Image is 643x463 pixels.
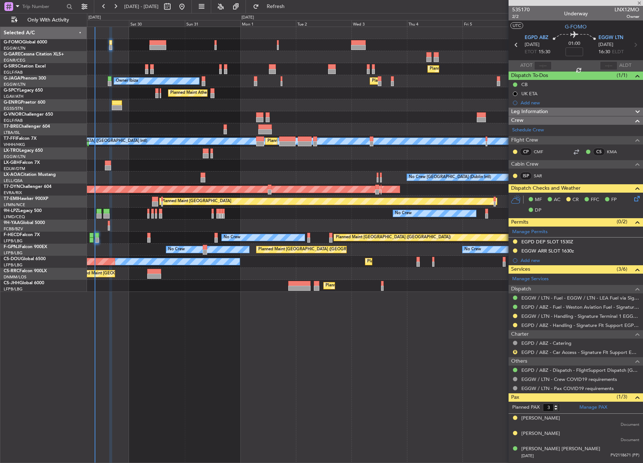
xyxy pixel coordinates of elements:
[4,76,46,81] a: G-JAGAPhenom 300
[534,148,550,155] a: CMF
[8,14,79,26] button: Only With Activity
[351,20,407,27] div: Wed 3
[512,404,540,411] label: Planned PAX
[4,88,19,93] span: G-SPCY
[4,257,46,261] a: CS-DOUGlobal 6500
[4,286,23,292] a: LFPB/LBG
[4,76,20,81] span: G-JAGA
[463,20,518,27] div: Fri 5
[4,142,25,147] a: VHHH/HKG
[4,178,23,184] a: LELL/QSA
[572,196,579,204] span: CR
[4,233,20,237] span: F-HECD
[4,136,16,141] span: T7-FFI
[617,393,627,401] span: (1/3)
[4,58,26,63] a: EGNR/CEG
[511,393,519,402] span: Pax
[4,40,47,45] a: G-FOMOGlobal 6000
[4,136,37,141] a: T7-FFIFalcon 7X
[258,244,373,255] div: Planned Maint [GEOGRAPHIC_DATA] ([GEOGRAPHIC_DATA])
[4,262,23,268] a: LFPB/LBG
[610,452,639,459] span: PV2118671 (PP)
[73,20,129,27] div: Fri 29
[4,112,53,117] a: G-VNORChallenger 650
[19,18,77,23] span: Only With Activity
[224,232,240,243] div: No Crew
[4,88,43,93] a: G-SPCYLegacy 650
[617,265,627,273] span: (3/6)
[4,52,64,57] a: G-GARECessna Citation XLS+
[4,161,40,165] a: LX-GBHFalcon 7X
[513,350,517,354] button: R
[395,208,412,219] div: No Crew
[4,221,20,225] span: 9H-YAA
[4,281,19,285] span: CS-JHH
[612,49,624,56] span: ELDT
[4,94,23,99] a: LGAV/ATH
[521,376,617,382] a: EGGW / LTN - Crew COVID19 requirements
[511,285,531,293] span: Dispatch
[4,161,20,165] span: LX-GBH
[607,148,623,155] a: KMA
[4,46,26,51] a: EGGW/LTN
[129,20,184,27] div: Sat 30
[615,6,639,13] span: LNX12MO
[539,49,550,56] span: 15:30
[4,238,23,244] a: LFPB/LBG
[260,4,291,9] span: Refresh
[161,196,231,207] div: Planned Maint [GEOGRAPHIC_DATA]
[565,23,587,31] span: G-FOMO
[4,209,42,213] a: 9H-LPZLegacy 500
[535,207,541,214] span: DP
[4,197,48,201] a: T7-EMIHawker 900XP
[511,160,539,169] span: Cabin Crew
[511,108,548,116] span: Leg Information
[511,116,524,125] span: Crew
[4,112,22,117] span: G-VNOR
[4,233,40,237] a: F-HECDFalcon 7X
[336,232,451,243] div: Planned Maint [GEOGRAPHIC_DATA] ([GEOGRAPHIC_DATA])
[525,41,540,49] span: [DATE]
[4,106,23,111] a: EGSS/STN
[241,15,254,21] div: [DATE]
[564,10,588,18] div: Underway
[511,136,538,144] span: Flight Crew
[4,64,18,69] span: G-SIRS
[554,196,560,204] span: AC
[520,62,532,69] span: ATOT
[593,148,605,156] div: CS
[4,100,21,105] span: G-ENRG
[511,218,528,227] span: Permits
[511,265,530,274] span: Services
[4,214,25,220] a: LFMD/CEQ
[4,197,18,201] span: T7-EMI
[521,445,600,453] div: [PERSON_NAME] [PERSON_NAME]
[511,184,581,193] span: Dispatch Checks and Weather
[579,404,607,411] a: Manage PAX
[4,124,50,129] a: T7-BREChallenger 604
[521,100,639,106] div: Add new
[521,257,639,263] div: Add new
[521,453,534,459] span: [DATE]
[464,244,481,255] div: No Crew
[4,154,26,159] a: EGGW/LTN
[407,20,463,27] div: Thu 4
[372,76,487,86] div: Planned Maint [GEOGRAPHIC_DATA] ([GEOGRAPHIC_DATA])
[598,41,613,49] span: [DATE]
[168,244,185,255] div: No Crew
[511,72,548,80] span: Dispatch To-Dos
[240,20,296,27] div: Mon 1
[568,40,580,47] span: 01:00
[250,1,293,12] button: Refresh
[185,20,240,27] div: Sun 31
[521,415,560,422] div: [PERSON_NAME]
[4,185,52,189] a: T7-DYNChallenger 604
[619,62,631,69] span: ALDT
[525,49,537,56] span: ETOT
[367,256,482,267] div: Planned Maint [GEOGRAPHIC_DATA] ([GEOGRAPHIC_DATA])
[621,437,639,443] span: Document
[511,357,527,366] span: Others
[296,20,351,27] div: Tue 2
[512,6,530,13] span: 535170
[4,100,45,105] a: G-ENRGPraetor 600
